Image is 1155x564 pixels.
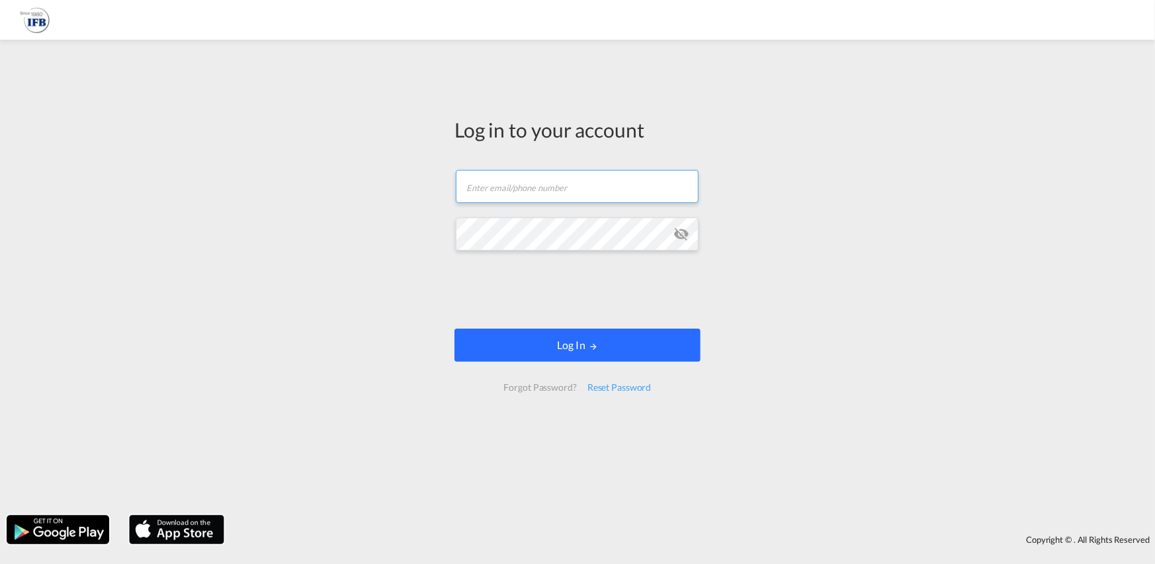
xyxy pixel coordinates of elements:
[454,329,701,362] button: LOGIN
[582,376,657,399] div: Reset Password
[128,514,226,545] img: apple.png
[231,528,1155,551] div: Copyright © . All Rights Reserved
[673,226,689,242] md-icon: icon-eye-off
[456,170,699,203] input: Enter email/phone number
[498,376,581,399] div: Forgot Password?
[477,264,678,315] iframe: reCAPTCHA
[20,5,50,35] img: b628ab10256c11eeb52753acbc15d091.png
[5,514,110,545] img: google.png
[454,116,701,143] div: Log in to your account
